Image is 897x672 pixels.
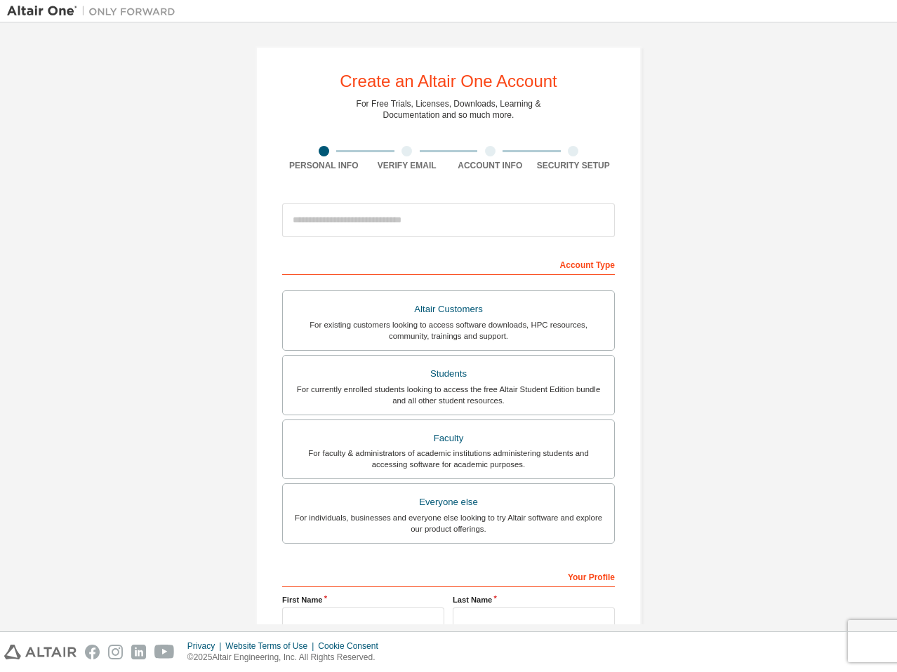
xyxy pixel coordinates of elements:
img: linkedin.svg [131,645,146,659]
div: Altair Customers [291,300,606,319]
div: Students [291,364,606,384]
div: For Free Trials, Licenses, Downloads, Learning & Documentation and so much more. [357,98,541,121]
div: Create an Altair One Account [340,73,557,90]
div: For currently enrolled students looking to access the free Altair Student Edition bundle and all ... [291,384,606,406]
div: Account Info [448,160,532,171]
div: Cookie Consent [318,640,386,652]
img: youtube.svg [154,645,175,659]
div: Your Profile [282,565,615,587]
div: Personal Info [282,160,366,171]
div: Security Setup [532,160,616,171]
label: Last Name [453,594,615,605]
img: Altair One [7,4,182,18]
div: Website Terms of Use [225,640,318,652]
div: Account Type [282,253,615,275]
div: For individuals, businesses and everyone else looking to try Altair software and explore our prod... [291,512,606,535]
div: Everyone else [291,492,606,512]
label: First Name [282,594,444,605]
img: instagram.svg [108,645,123,659]
p: © 2025 Altair Engineering, Inc. All Rights Reserved. [187,652,387,664]
div: Verify Email [366,160,449,171]
img: altair_logo.svg [4,645,77,659]
img: facebook.svg [85,645,100,659]
div: Privacy [187,640,225,652]
div: For faculty & administrators of academic institutions administering students and accessing softwa... [291,448,606,470]
div: For existing customers looking to access software downloads, HPC resources, community, trainings ... [291,319,606,342]
div: Faculty [291,429,606,448]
